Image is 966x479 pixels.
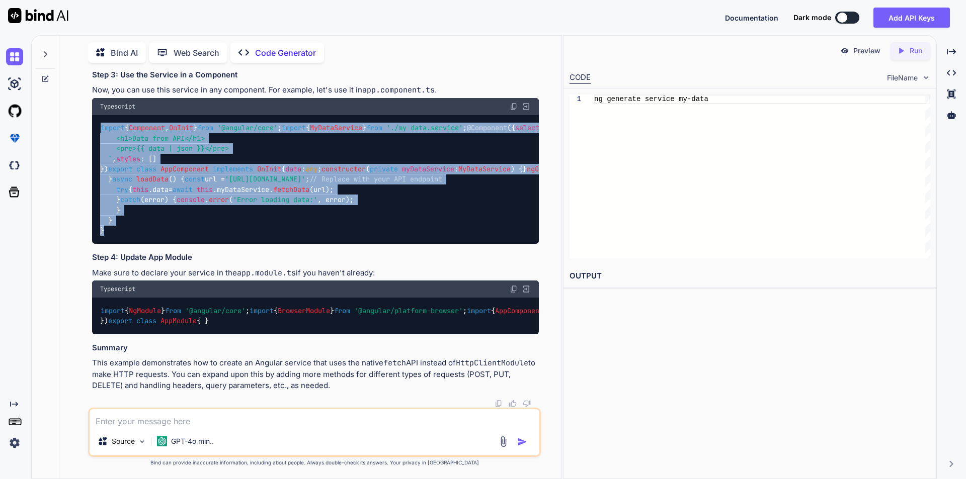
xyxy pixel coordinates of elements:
span: from [197,124,213,133]
img: chat [6,48,23,65]
span: this [197,185,213,194]
span: ` <h1>Data from API</h1> <pre>{{ data | json }}</pre> ` [100,124,636,163]
span: AppComponent [160,164,209,173]
code: HttpClientModule [456,358,528,368]
div: CODE [570,72,591,84]
h3: Summary [92,342,539,354]
span: loadData [136,175,169,184]
h3: Step 4: Update App Module [92,252,539,263]
span: from [334,306,350,315]
span: myDataService [217,185,269,194]
p: This example demonstrates how to create an Angular service that uses the native API instead of to... [92,357,539,392]
p: Now, you can use this service in any component. For example, let's use it in . [92,84,539,96]
span: console [177,195,205,204]
span: BrowserModule [278,306,330,315]
span: from [366,124,382,133]
span: MyDataService [310,124,362,133]
img: GPT-4o mini [157,436,167,446]
span: AppModule [160,316,197,325]
code: { , } ; { } ; ({ : , : , : [] }) { : ; ( ) {} ( ) { . (); } ( ) { url = ; { . = . . (url); } (err... [100,123,639,236]
span: data [285,164,301,173]
span: Dark mode [793,13,831,23]
span: import [467,306,491,315]
span: myDataService [402,164,454,173]
img: Pick Models [138,437,146,446]
span: catch [120,195,140,204]
span: AppComponent [495,306,543,315]
span: @Component [467,124,507,133]
span: // Replace with your API endpoint [309,175,442,184]
span: ngOnInit [527,164,559,173]
p: Code Generator [255,47,316,59]
img: Open in Browser [522,102,531,111]
button: Documentation [725,13,778,23]
img: dislike [523,400,531,408]
p: Web Search [174,47,219,59]
p: GPT-4o min.. [171,436,214,446]
div: 1 [570,94,581,104]
span: OnInit [257,164,281,173]
span: : [370,164,511,173]
span: implements [213,164,253,173]
code: fetch [383,358,406,368]
span: import [101,124,125,133]
code: app.component.ts [362,85,435,95]
span: NgModule [129,306,161,315]
img: Open in Browser [522,284,531,294]
img: preview [840,46,849,55]
img: settings [6,434,23,451]
p: Bind can provide inaccurate information, including about people. Always double-check its answers.... [88,459,541,466]
code: app.module.ts [237,268,296,278]
img: darkCloudIdeIcon [6,157,23,174]
span: selector [515,124,547,133]
span: ng generate service my-data [594,95,708,103]
span: try [116,185,128,194]
button: Add API Keys [873,8,950,28]
span: this [132,185,148,194]
span: Component [129,124,165,133]
span: any [305,164,317,173]
span: async [112,175,132,184]
img: copy [510,103,518,111]
span: '@angular/platform-browser' [354,306,463,315]
span: export [108,164,132,173]
span: import [282,124,306,133]
img: githubLight [6,103,23,120]
span: FileName [887,73,918,83]
p: Source [112,436,135,446]
span: styles [116,154,140,163]
span: fetchData [273,185,309,194]
h3: Step 3: Use the Service in a Component [92,69,539,81]
span: class [136,316,156,325]
span: Documentation [725,14,778,22]
p: Make sure to declare your service in the if you haven't already: [92,267,539,279]
span: constructor [321,164,366,173]
span: Typescript [100,103,135,111]
img: attachment [498,436,509,447]
img: premium [6,130,23,147]
img: like [509,400,517,408]
p: Run [910,46,922,56]
span: '@angular/core' [185,306,246,315]
span: export [108,316,132,325]
span: Typescript [100,285,135,293]
span: './my-data.service' [386,124,463,133]
span: OnInit [169,124,193,133]
img: icon [517,437,527,447]
span: import [101,306,125,315]
span: import [250,306,274,315]
span: MyDataService [458,164,511,173]
img: copy [510,285,518,293]
span: const [185,175,205,184]
img: chevron down [922,73,930,82]
span: private [370,164,398,173]
span: from [165,306,181,315]
span: data [152,185,169,194]
span: '[URL][DOMAIN_NAME]' [225,175,305,184]
img: ai-studio [6,75,23,92]
span: await [173,185,193,194]
h2: OUTPUT [563,264,936,288]
p: Preview [853,46,880,56]
img: Bind AI [8,8,68,23]
span: 'Error loading data:' [233,195,317,204]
